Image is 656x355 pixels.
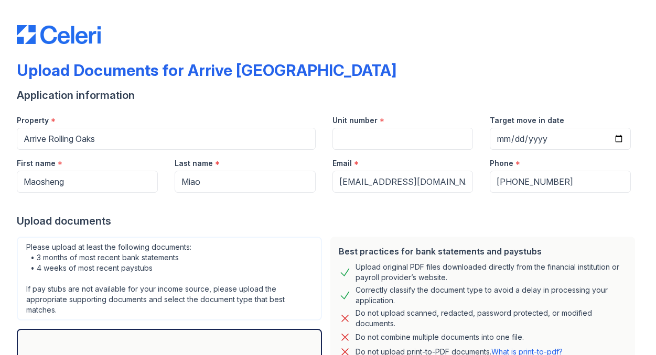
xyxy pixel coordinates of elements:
[17,115,49,126] label: Property
[17,61,396,80] div: Upload Documents for Arrive [GEOGRAPHIC_DATA]
[17,25,101,44] img: CE_Logo_Blue-a8612792a0a2168367f1c8372b55b34899dd931a85d93a1a3d3e32e68fde9ad4.png
[17,88,639,103] div: Application information
[356,331,524,343] div: Do not combine multiple documents into one file.
[356,308,627,329] div: Do not upload scanned, redacted, password protected, or modified documents.
[356,262,627,283] div: Upload original PDF files downloaded directly from the financial institution or payroll provider’...
[356,285,627,306] div: Correctly classify the document type to avoid a delay in processing your application.
[17,237,322,320] div: Please upload at least the following documents: • 3 months of most recent bank statements • 4 wee...
[339,245,627,258] div: Best practices for bank statements and paystubs
[175,158,213,169] label: Last name
[332,115,378,126] label: Unit number
[490,115,564,126] label: Target move in date
[490,158,513,169] label: Phone
[332,158,352,169] label: Email
[17,214,639,228] div: Upload documents
[17,158,56,169] label: First name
